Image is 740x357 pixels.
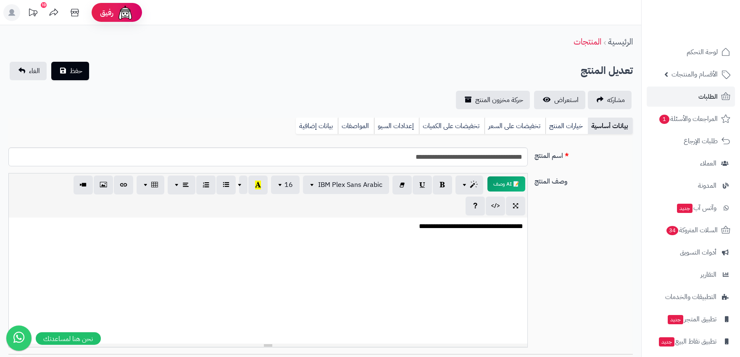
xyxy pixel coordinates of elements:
button: 16 [271,176,300,194]
h2: تعديل المنتج [581,62,633,79]
span: الأقسام والمنتجات [672,68,718,80]
span: المدونة [698,180,716,192]
span: جديد [668,315,683,324]
a: تخفيضات على السعر [485,118,545,134]
span: حركة مخزون المنتج [475,95,523,105]
span: 16 [284,180,293,190]
a: طلبات الإرجاع [647,131,735,151]
span: السلات المتروكة [666,224,718,236]
span: لوحة التحكم [687,46,718,58]
a: المراجعات والأسئلة1 [647,109,735,129]
span: أدوات التسويق [680,247,716,258]
a: التقارير [647,265,735,285]
span: طلبات الإرجاع [684,135,718,147]
a: السلات المتروكة34 [647,220,735,240]
a: التطبيقات والخدمات [647,287,735,307]
span: التطبيقات والخدمات [665,291,716,303]
span: حفظ [70,66,82,76]
span: الطلبات [698,91,718,102]
button: 📝 AI وصف [487,176,525,192]
label: اسم المنتج [531,147,636,161]
img: logo-2.png [683,22,732,40]
span: تطبيق نقاط البيع [658,336,716,347]
span: تطبيق المتجر [667,313,716,325]
a: بيانات أساسية [588,118,633,134]
span: IBM Plex Sans Arabic [318,180,382,190]
span: 1 [659,115,669,124]
span: جديد [677,204,693,213]
a: إعدادات السيو [374,118,419,134]
span: جديد [659,337,674,346]
a: المواصفات [338,118,374,134]
span: 34 [666,226,678,235]
div: 10 [41,2,47,8]
a: المنتجات [574,35,601,48]
a: حركة مخزون المنتج [456,91,530,109]
span: وآتس آب [676,202,716,214]
span: الغاء [29,66,40,76]
a: أدوات التسويق [647,242,735,262]
a: تطبيق نقاط البيعجديد [647,331,735,352]
a: خيارات المنتج [545,118,588,134]
a: تطبيق المتجرجديد [647,309,735,329]
button: حفظ [51,62,89,80]
a: العملاء [647,153,735,173]
label: وصف المنتج [531,173,636,186]
span: استعراض [554,95,579,105]
button: IBM Plex Sans Arabic [303,176,389,194]
a: المدونة [647,176,735,196]
a: الغاء [10,62,47,80]
span: العملاء [700,157,716,169]
a: بيانات إضافية [296,118,338,134]
a: مشاركه [588,91,632,109]
span: مشاركه [607,95,625,105]
span: التقارير [700,269,716,281]
span: رفيق [100,8,113,18]
a: تخفيضات على الكميات [419,118,485,134]
a: الرئيسية [608,35,633,48]
a: الطلبات [647,87,735,107]
a: تحديثات المنصة [22,4,43,23]
a: لوحة التحكم [647,42,735,62]
span: المراجعات والأسئلة [658,113,718,125]
img: ai-face.png [117,4,134,21]
a: وآتس آبجديد [647,198,735,218]
a: استعراض [534,91,585,109]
